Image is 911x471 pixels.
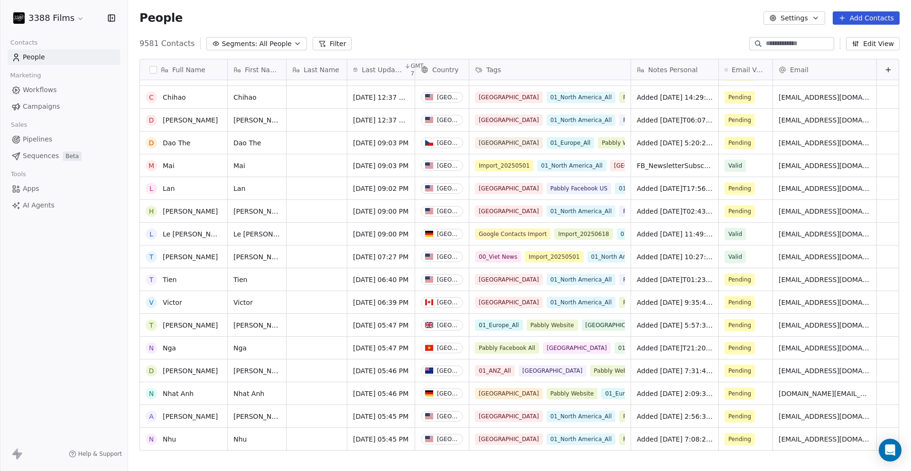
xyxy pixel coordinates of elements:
button: Edit View [846,37,900,50]
span: Apps [23,184,39,194]
span: Tien [163,275,177,284]
a: Campaigns [8,99,120,114]
span: Le [PERSON_NAME] [163,229,222,239]
span: V [146,297,157,308]
span: Nhat Anh [233,389,264,398]
div: grid [228,80,900,451]
span: Email [790,65,809,75]
span: [EMAIL_ADDRESS][DOMAIN_NAME] [779,275,871,284]
span: Last Name [304,65,339,75]
span: Mai [163,161,175,170]
span: [EMAIL_ADDRESS][DOMAIN_NAME] [779,343,871,353]
span: Added [DATE]T17:56:53+0000 via Pabbly Connect, Location Country: [GEOGRAPHIC_DATA], Facebook Lead... [637,184,713,193]
a: AI Agents [8,198,120,213]
span: Marketing [6,68,45,83]
span: Beta [63,151,82,161]
span: L [146,183,157,194]
a: Workflows [8,82,120,98]
span: [EMAIL_ADDRESS][DOMAIN_NAME] [779,207,871,216]
button: 3388 Films [11,10,86,26]
button: Filter [313,37,352,50]
span: Sales [7,118,31,132]
span: Lan [233,184,245,193]
span: Added [DATE]T06:07:15+0000 via Pabbly Connect, Location Country: [GEOGRAPHIC_DATA], Facebook Lead... [637,115,713,125]
a: SequencesBeta [8,148,120,164]
span: A [146,411,157,422]
span: [PERSON_NAME] [163,412,218,421]
span: Added [DATE] 9:35:42 via Pabbly Connect, Location Country: [GEOGRAPHIC_DATA], 3388 Films Subscrib... [637,298,713,307]
span: [EMAIL_ADDRESS][DOMAIN_NAME] [779,229,871,239]
div: grid [140,80,228,451]
span: Nga [163,343,176,353]
span: [DATE] 12:37 AM [353,93,409,102]
span: [DATE] 09:03 PM [353,138,409,148]
div: Full Name [140,59,227,80]
span: [EMAIL_ADDRESS][DOMAIN_NAME] [779,138,871,148]
span: D [146,137,157,149]
span: People [139,11,183,25]
span: Lan [163,184,175,193]
span: [DATE] 09:00 PM [353,207,409,216]
span: [PERSON_NAME] [233,320,280,330]
span: T [146,251,157,263]
span: D [146,365,157,377]
span: [DATE] 05:47 PM [353,343,409,353]
span: Added [DATE]T01:23:35+0000 via Pabbly Connect, Location Country: [GEOGRAPHIC_DATA], Facebook Lead... [637,275,713,284]
span: C [146,92,157,103]
span: [PERSON_NAME] [163,207,218,216]
span: [PERSON_NAME] [163,252,218,262]
span: Tools [7,167,30,181]
span: N [146,433,157,445]
div: Email Verification Status [719,59,772,80]
span: Victor [233,298,253,307]
span: [DATE] 05:45 PM [353,412,409,421]
span: [DATE] 05:46 PM [353,389,409,398]
span: FB_NewsletterSubscribers_US_20250109, Location Country: [GEOGRAPHIC_DATA], Date: [DATE] [637,161,713,170]
div: Last Updated DateGMT-7 [347,59,415,80]
span: Dao The [233,138,261,148]
span: N [146,388,157,399]
span: GMT-7 [411,62,427,77]
span: H [146,206,157,217]
span: Added [DATE]T02:43:31+0000 via Pabbly Connect, Location Country: [GEOGRAPHIC_DATA], Facebook Lead... [637,207,713,216]
span: Added [DATE] 14:29:58 via Pabbly Connect, Location Country: [GEOGRAPHIC_DATA], 3388 Films Subscri... [637,93,713,102]
span: Segments: [222,39,257,49]
span: Email Verification Status [732,65,767,75]
span: Added [DATE] 7:31:42 via Pabbly Connect, Location Country: [GEOGRAPHIC_DATA], 3388 Films Subscrib... [637,366,713,376]
span: First Name [245,65,280,75]
div: Last Name [287,59,347,80]
a: Pipelines [8,132,120,147]
div: Email [773,59,876,80]
span: Victor [163,298,182,307]
span: [PERSON_NAME] [233,115,280,125]
span: [EMAIL_ADDRESS][DOMAIN_NAME] [779,252,871,262]
span: [DATE] 07:27 PM [353,252,409,262]
span: [EMAIL_ADDRESS][DOMAIN_NAME] [779,298,871,307]
button: Settings [763,11,825,25]
span: Added [DATE] 7:08:22 via Pabbly Connect, Location Country: [GEOGRAPHIC_DATA], 3388 Films Subscrib... [637,434,713,444]
div: First Name [228,59,286,80]
span: [DATE] 09:02 PM [353,184,409,193]
span: 9581 Contacts [139,38,195,49]
span: People [23,52,45,62]
span: [PERSON_NAME] [163,320,218,330]
span: Country [432,65,459,75]
img: 3388Films_Logo_White.jpg [13,12,25,24]
span: [EMAIL_ADDRESS][DOMAIN_NAME] [779,184,871,193]
span: Help & Support [78,450,122,458]
span: Added [DATE] 2:09:30 via Pabbly Connect, Location Country: [GEOGRAPHIC_DATA], 3388 Films Subscrib... [637,389,713,398]
span: Nhu [163,434,176,444]
span: [DATE] 09:00 PM [353,229,409,239]
span: Added [DATE]T21:20:44+0000 via Pabbly Connect, Location Country: [GEOGRAPHIC_DATA], Facebook Lead... [637,343,713,353]
span: Chihao [233,93,257,102]
span: Full Name [172,65,205,75]
a: Help & Support [69,450,122,458]
span: Added [DATE] 5:20:21 via Pabbly Connect, Location Country: [GEOGRAPHIC_DATA], 3388 Films Subscrib... [637,138,713,148]
span: [PERSON_NAME] [233,366,280,376]
span: [DATE] 05:45 PM [353,434,409,444]
span: [EMAIL_ADDRESS][DOMAIN_NAME] [779,366,871,376]
span: [DOMAIN_NAME][EMAIL_ADDRESS][DOMAIN_NAME] [779,389,871,398]
span: [PERSON_NAME] [163,366,218,376]
span: [PERSON_NAME] [233,252,280,262]
span: Mai [233,161,245,170]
